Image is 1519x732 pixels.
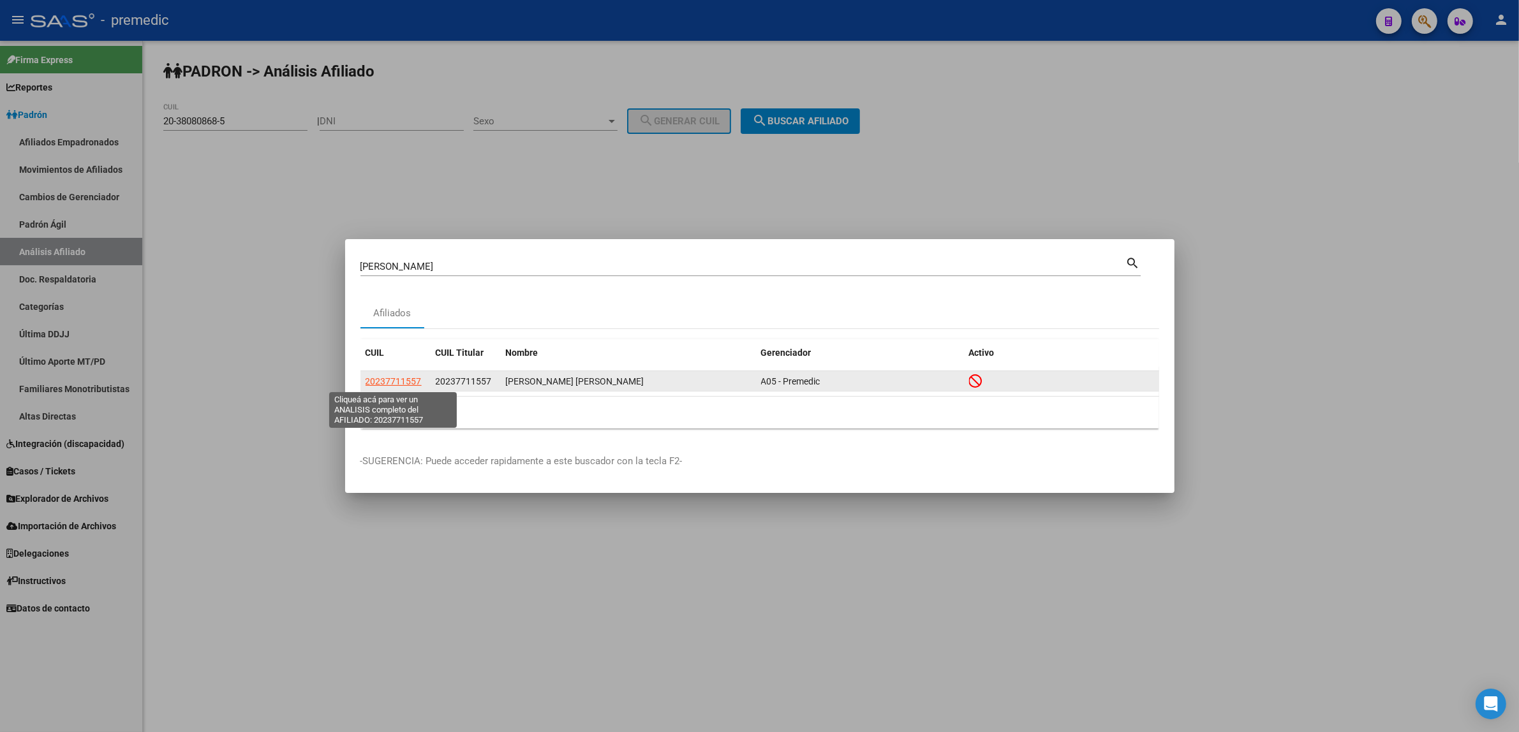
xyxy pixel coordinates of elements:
mat-icon: search [1126,254,1141,270]
div: [PERSON_NAME] [PERSON_NAME] [506,374,751,389]
span: A05 - Premedic [761,376,820,386]
span: Nombre [506,348,538,358]
datatable-header-cell: Gerenciador [756,339,964,367]
div: Afiliados [373,306,411,321]
div: 1 total [360,397,1159,428]
datatable-header-cell: Nombre [501,339,756,367]
div: Open Intercom Messenger [1476,689,1506,719]
datatable-header-cell: Activo [964,339,1159,367]
span: CUIL Titular [436,348,484,358]
datatable-header-cell: CUIL [360,339,431,367]
p: -SUGERENCIA: Puede acceder rapidamente a este buscador con la tecla F2- [360,454,1159,469]
span: CUIL [366,348,385,358]
span: Gerenciador [761,348,811,358]
span: 20237711557 [366,376,422,386]
datatable-header-cell: CUIL Titular [431,339,501,367]
span: 20237711557 [436,376,492,386]
span: Activo [969,348,995,358]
